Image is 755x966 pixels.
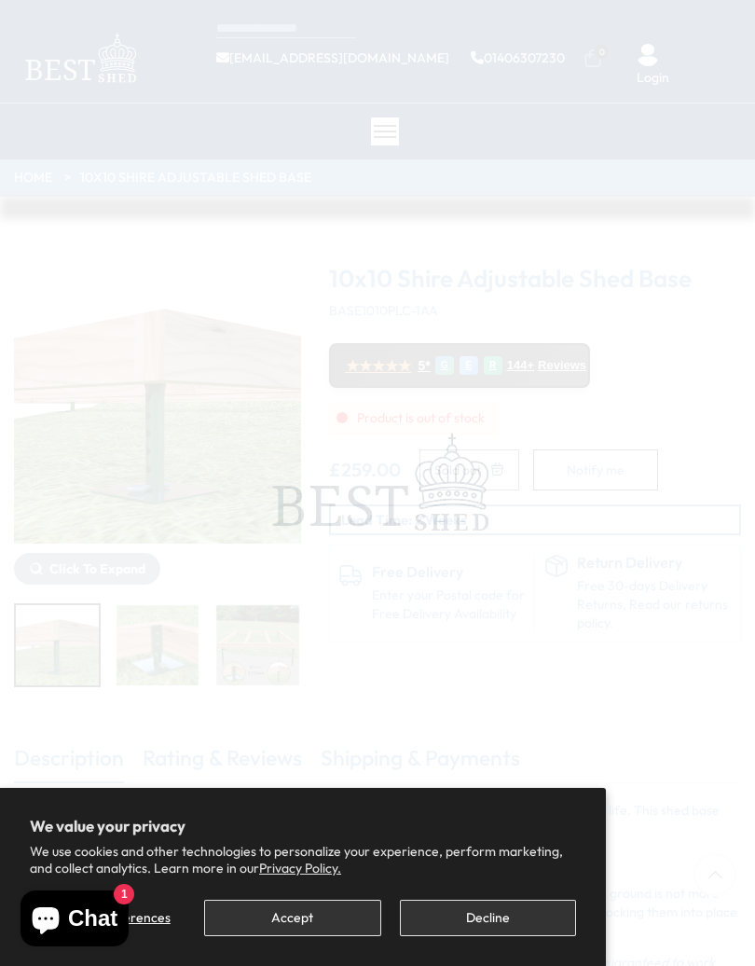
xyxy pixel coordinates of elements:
p: We use cookies and other technologies to personalize your experience, perform marketing, and coll... [30,843,576,876]
a: Privacy Policy. [259,860,341,876]
button: Accept [204,900,380,936]
inbox-online-store-chat: Shopify online store chat [15,890,134,951]
button: Decline [400,900,576,936]
h2: We value your privacy [30,818,576,835]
